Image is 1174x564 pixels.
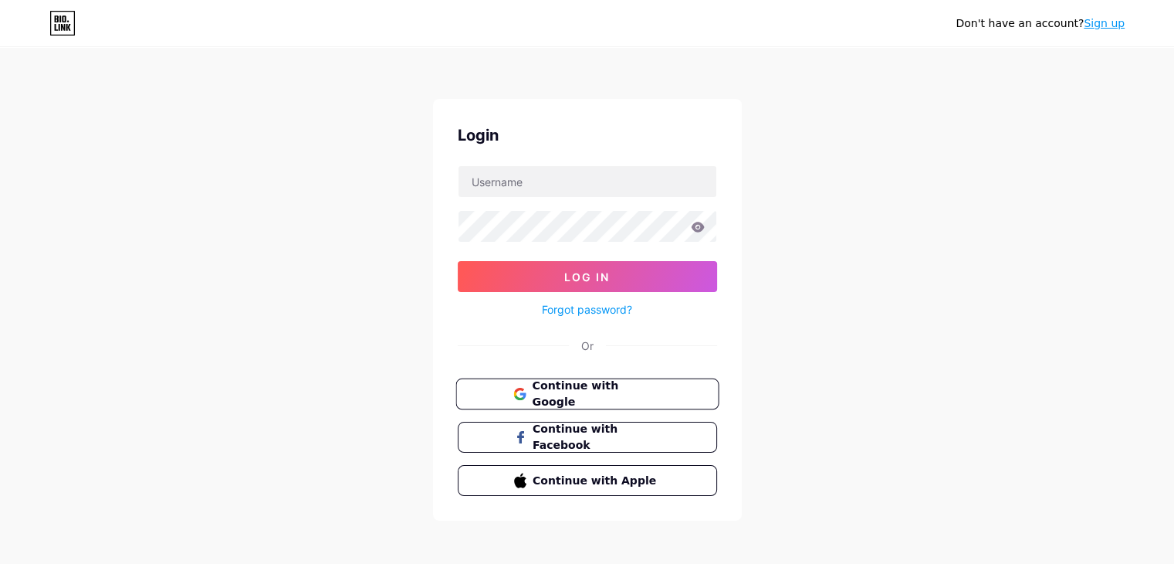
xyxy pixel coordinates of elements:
[564,270,610,284] span: Log In
[458,166,716,197] input: Username
[542,301,632,318] a: Forgot password?
[1084,17,1125,29] a: Sign up
[458,465,717,496] button: Continue with Apple
[458,124,717,147] div: Login
[455,379,719,410] button: Continue with Google
[532,378,661,411] span: Continue with Google
[458,261,717,292] button: Log In
[533,473,660,489] span: Continue with Apple
[458,379,717,409] a: Continue with Google
[581,338,594,354] div: Or
[956,15,1125,32] div: Don't have an account?
[458,422,717,453] button: Continue with Facebook
[533,421,660,454] span: Continue with Facebook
